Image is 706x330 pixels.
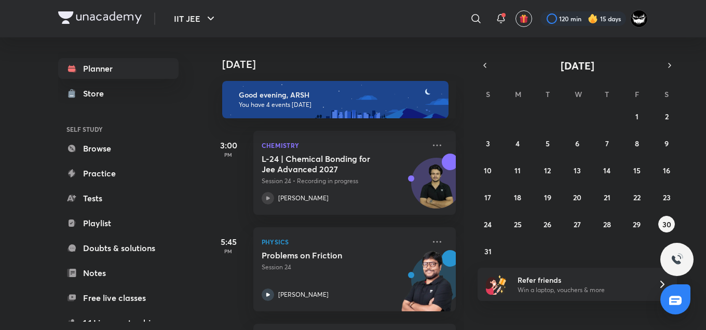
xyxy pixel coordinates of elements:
abbr: August 10, 2025 [484,166,492,175]
abbr: Monday [515,89,521,99]
button: August 31, 2025 [480,243,496,259]
abbr: Friday [635,89,639,99]
a: Free live classes [58,287,179,308]
p: PM [208,248,249,254]
abbr: August 30, 2025 [662,219,671,229]
abbr: August 1, 2025 [635,112,639,121]
p: Session 24 [262,263,425,272]
button: August 9, 2025 [658,135,675,152]
a: Doubts & solutions [58,238,179,258]
h5: 5:45 [208,236,249,248]
h6: SELF STUDY [58,120,179,138]
button: August 20, 2025 [569,189,586,205]
abbr: August 21, 2025 [604,192,610,202]
button: August 1, 2025 [629,108,645,125]
a: Tests [58,188,179,209]
p: [PERSON_NAME] [278,194,329,203]
button: August 22, 2025 [629,189,645,205]
button: August 8, 2025 [629,135,645,152]
img: streak [588,13,598,24]
p: Chemistry [262,139,425,152]
span: [DATE] [561,59,594,73]
abbr: August 13, 2025 [574,166,581,175]
p: Win a laptop, vouchers & more [518,285,645,295]
button: [DATE] [492,58,662,73]
button: August 7, 2025 [599,135,615,152]
img: ttu [671,253,683,266]
button: August 18, 2025 [509,189,526,205]
button: August 21, 2025 [599,189,615,205]
abbr: Tuesday [546,89,550,99]
button: August 17, 2025 [480,189,496,205]
button: August 28, 2025 [599,216,615,232]
a: Store [58,83,179,104]
abbr: August 25, 2025 [514,219,522,229]
button: August 12, 2025 [539,162,556,178]
a: Practice [58,163,179,184]
abbr: August 23, 2025 [663,192,671,202]
a: Playlist [58,213,179,233]
img: referral [486,274,507,295]
img: Company Logo [58,11,142,24]
p: PM [208,152,249,158]
div: Store [83,87,110,100]
h5: L-24 | Chemical Bonding for Jee Advanced 2027 [262,154,391,174]
button: IIT JEE [168,8,223,29]
abbr: Thursday [605,89,609,99]
h6: Good evening, ARSH [239,90,439,100]
button: August 27, 2025 [569,216,586,232]
abbr: August 22, 2025 [633,192,641,202]
h6: Refer friends [518,274,645,285]
a: Company Logo [58,11,142,26]
abbr: August 7, 2025 [605,139,609,148]
img: Avatar [412,163,461,213]
button: August 14, 2025 [599,162,615,178]
a: Notes [58,263,179,283]
abbr: August 9, 2025 [664,139,669,148]
abbr: August 5, 2025 [546,139,550,148]
button: August 25, 2025 [509,216,526,232]
abbr: August 3, 2025 [486,139,490,148]
abbr: August 28, 2025 [603,219,611,229]
abbr: Saturday [664,89,669,99]
abbr: Sunday [486,89,490,99]
button: August 16, 2025 [658,162,675,178]
a: Browse [58,138,179,159]
button: avatar [515,10,532,27]
img: avatar [519,14,528,23]
img: evening [222,81,449,118]
button: August 30, 2025 [658,216,675,232]
h5: Problems on Friction [262,250,391,260]
button: August 3, 2025 [480,135,496,152]
abbr: August 27, 2025 [574,219,581,229]
img: ARSH [630,10,648,27]
p: Session 24 • Recording in progress [262,176,425,186]
abbr: August 6, 2025 [575,139,579,148]
abbr: Wednesday [575,89,582,99]
a: Planner [58,58,179,79]
button: August 2, 2025 [658,108,675,125]
h4: [DATE] [222,58,466,71]
abbr: August 11, 2025 [514,166,521,175]
abbr: August 26, 2025 [544,219,551,229]
button: August 4, 2025 [509,135,526,152]
h5: 3:00 [208,139,249,152]
abbr: August 4, 2025 [515,139,520,148]
button: August 29, 2025 [629,216,645,232]
button: August 10, 2025 [480,162,496,178]
abbr: August 16, 2025 [663,166,670,175]
button: August 26, 2025 [539,216,556,232]
button: August 23, 2025 [658,189,675,205]
abbr: August 31, 2025 [484,246,492,256]
button: August 19, 2025 [539,189,556,205]
abbr: August 20, 2025 [573,192,581,202]
abbr: August 15, 2025 [633,166,641,175]
abbr: August 12, 2025 [544,166,551,175]
button: August 6, 2025 [569,135,586,152]
abbr: August 19, 2025 [544,192,551,202]
abbr: August 14, 2025 [603,166,610,175]
abbr: August 17, 2025 [484,192,491,202]
abbr: August 18, 2025 [514,192,521,202]
abbr: August 29, 2025 [633,219,641,229]
button: August 15, 2025 [629,162,645,178]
